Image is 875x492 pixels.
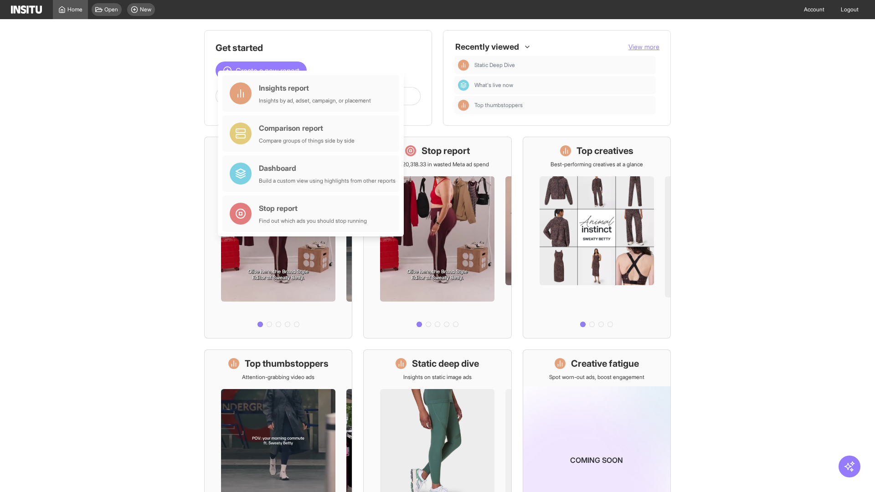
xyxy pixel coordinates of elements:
span: Home [67,6,82,13]
div: Insights [458,60,469,71]
p: Insights on static image ads [403,374,472,381]
span: Top thumbstoppers [474,102,523,109]
div: Stop report [259,203,367,214]
div: Insights report [259,82,371,93]
div: Compare groups of things side by side [259,137,355,144]
span: Static Deep Dive [474,61,515,69]
a: Top creativesBest-performing creatives at a glance [523,137,671,338]
p: Best-performing creatives at a glance [551,161,643,168]
span: View more [628,43,659,51]
span: Top thumbstoppers [474,102,652,109]
div: Comparison report [259,123,355,133]
h1: Static deep dive [412,357,479,370]
div: Insights [458,100,469,111]
img: Logo [11,5,42,14]
h1: Stop report [422,144,470,157]
a: Stop reportSave £20,318.33 in wasted Meta ad spend [363,137,511,338]
p: Attention-grabbing video ads [242,374,314,381]
h1: Get started [216,41,421,54]
div: Dashboard [458,80,469,91]
div: Build a custom view using highlights from other reports [259,177,396,184]
h1: Top creatives [576,144,633,157]
div: Find out which ads you should stop running [259,217,367,225]
p: Save £20,318.33 in wasted Meta ad spend [386,161,489,168]
span: New [140,6,151,13]
button: View more [628,42,659,51]
span: What's live now [474,82,513,89]
a: What's live nowSee all active ads instantly [204,137,352,338]
div: Insights by ad, adset, campaign, or placement [259,97,371,104]
button: Create a new report [216,61,307,80]
h1: Top thumbstoppers [245,357,329,370]
span: Open [104,6,118,13]
span: What's live now [474,82,652,89]
span: Create a new report [236,65,299,76]
div: Dashboard [259,163,396,174]
span: Static Deep Dive [474,61,652,69]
